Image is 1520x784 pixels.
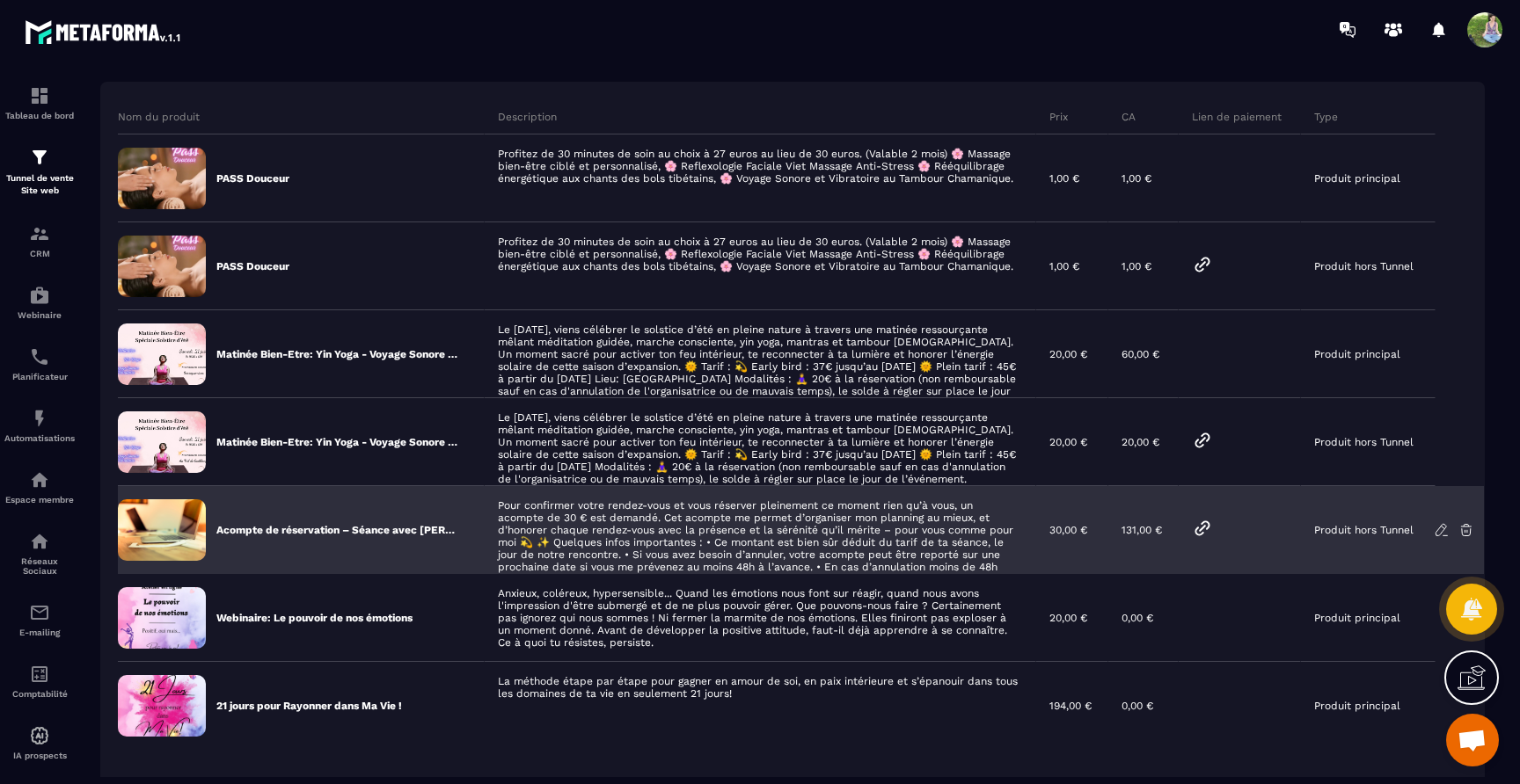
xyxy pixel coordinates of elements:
p: Prix [1049,110,1068,124]
p: Webinaire [4,310,75,320]
p: Nom du produit [118,110,200,124]
a: automationsautomationsAutomatisations [4,395,75,456]
p: Produit principal [1314,700,1400,712]
img: logo [25,16,183,47]
p: Lien de paiement [1192,110,1282,124]
img: automations [29,725,50,746]
p: Réseaux Sociaux [4,556,75,576]
img: d19af88c58d1e71321d924d8dbb1ee88.png [118,587,206,649]
img: formation [29,223,50,244]
p: Matinée Bien-Etre: Yin Yoga - Voyage Sonore - Méditation Spéciale Solstice d'été [216,435,457,449]
p: Matinée Bien-Etre: Yin Yoga - Voyage Sonore - Méditation Spéciale Solstice d'été [216,347,457,361]
img: email [29,602,50,623]
p: Comptabilité [4,689,75,699]
a: automationsautomationsEspace membre [4,456,75,518]
p: Automatisations [4,433,75,443]
p: Produit principal [1314,612,1400,624]
p: Planificateur [4,372,75,381]
div: Ouvrir le chat [1446,714,1499,766]
p: Produit hors Tunnel [1314,436,1414,448]
img: automations [29,408,50,429]
p: Tunnel de vente Site web [4,172,75,197]
p: PASS Douceur [216,171,289,185]
img: scheduler [29,346,50,367]
a: social-networksocial-networkRéseaux Sociaux [4,518,75,589]
p: Description [498,110,557,124]
p: Acompte de réservation – Séance avec [PERSON_NAME] [216,523,457,537]
p: IA prospects [4,751,75,760]
a: accountantaccountantComptabilité [4,650,75,712]
p: 21 jours pour Rayonner dans Ma Vie ! [216,699,402,713]
p: Tableau de bord [4,111,75,120]
img: formation [29,147,50,168]
p: Produit principal [1314,172,1400,185]
p: Produit hors Tunnel [1314,524,1414,536]
img: accountant [29,664,50,685]
a: automationsautomationsWebinaire [4,272,75,333]
a: formationformationCRM [4,210,75,272]
img: formation-default-image.91678625.jpeg [118,499,206,561]
img: formation [29,85,50,106]
p: Produit hors Tunnel [1314,260,1414,272]
img: cc3255daab139616dceaf76427663bd2.png [118,148,206,209]
p: CRM [4,249,75,258]
img: 9cf4fada30e0ff2cc435a39b62e1f8d3.png [118,675,206,737]
a: formationformationTableau de bord [4,72,75,134]
a: formationformationTunnel de vente Site web [4,134,75,210]
p: Espace membre [4,495,75,505]
img: automations [29,469,50,490]
a: schedulerschedulerPlanificateur [4,333,75,395]
img: 681719c0dc9ad8aeb760ba260dc63f30.png [118,236,206,297]
img: c9b8a4c1d4a5e7de524ced228d836e03.png [118,323,206,385]
p: Type [1314,110,1338,124]
img: social-network [29,531,50,552]
p: Produit principal [1314,348,1400,360]
p: E-mailing [4,628,75,637]
a: emailemailE-mailing [4,589,75,650]
img: da73e436df34ca533c21aef54884ef08.png [118,411,206,473]
p: PASS Douceur [216,259,289,273]
p: CA [1122,110,1136,124]
img: automations [29,285,50,306]
p: Webinaire: Le pouvoir de nos émotions [216,611,413,625]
